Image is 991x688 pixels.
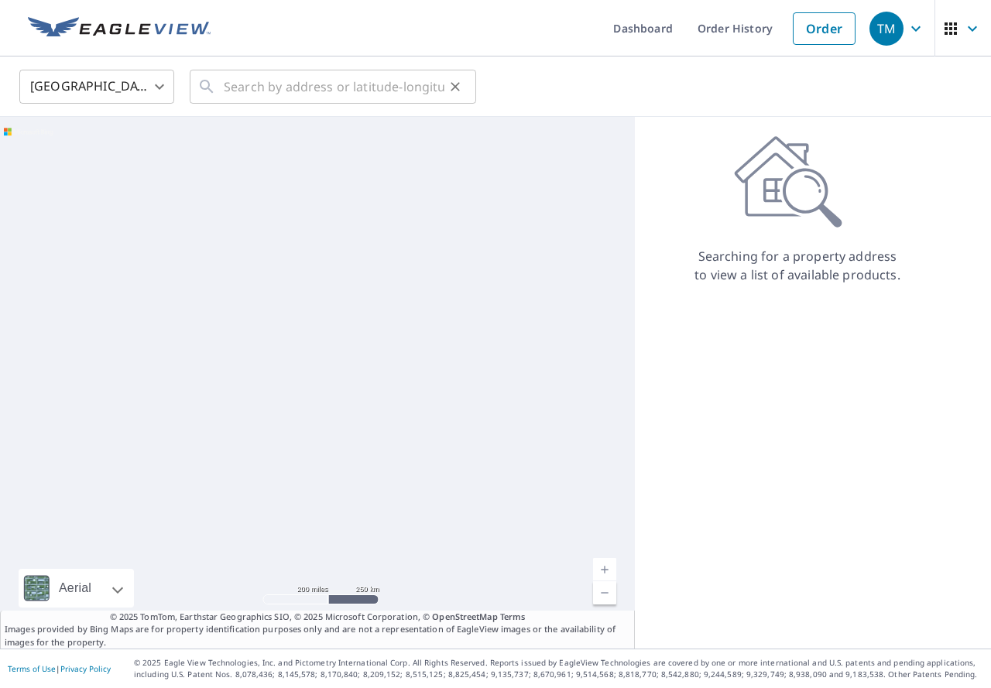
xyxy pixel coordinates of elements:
[54,569,96,608] div: Aerial
[19,65,174,108] div: [GEOGRAPHIC_DATA]
[8,663,56,674] a: Terms of Use
[28,17,211,40] img: EV Logo
[694,247,901,284] p: Searching for a property address to view a list of available products.
[593,581,616,604] a: Current Level 5, Zoom Out
[60,663,111,674] a: Privacy Policy
[224,65,444,108] input: Search by address or latitude-longitude
[444,76,466,98] button: Clear
[793,12,856,45] a: Order
[500,611,526,622] a: Terms
[432,611,497,622] a: OpenStreetMap
[869,12,904,46] div: TM
[134,657,983,680] p: © 2025 Eagle View Technologies, Inc. and Pictometry International Corp. All Rights Reserved. Repo...
[110,611,526,624] span: © 2025 TomTom, Earthstar Geographics SIO, © 2025 Microsoft Corporation, ©
[593,558,616,581] a: Current Level 5, Zoom In
[8,664,111,673] p: |
[19,569,134,608] div: Aerial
